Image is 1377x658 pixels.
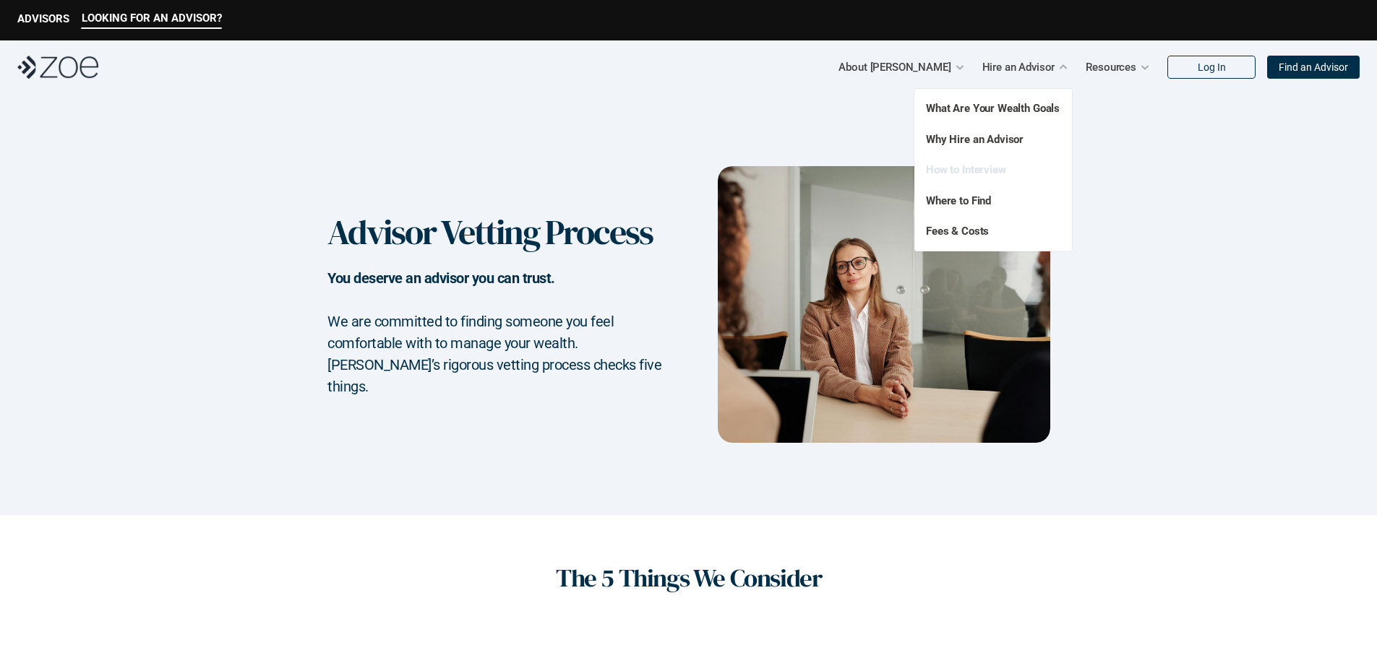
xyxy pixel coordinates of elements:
p: LOOKING FOR AN ADVISOR? [82,12,222,25]
h1: Advisor Vetting Process [327,212,659,254]
p: About [PERSON_NAME] [838,56,951,78]
h2: We are committed to finding someone you feel comfortable with to manage your wealth. [PERSON_NAME... [327,311,661,397]
a: Why Hire an Advisor [926,133,1024,146]
p: Hire an Advisor [982,56,1055,78]
a: How to Interview [926,163,1006,176]
p: Resources [1086,56,1136,78]
a: Find an Advisor [1267,56,1360,79]
p: Find an Advisor [1279,61,1348,74]
p: Log In [1198,61,1226,74]
a: Where to Find [926,194,991,207]
h2: You deserve an advisor you can trust. [327,267,661,311]
a: Fees & Costs [926,225,989,238]
p: ADVISORS [17,12,69,25]
h1: The 5 Things We Consider [556,564,821,592]
a: Log In [1167,56,1256,79]
a: What Are Your Wealth Goals [926,102,1060,115]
